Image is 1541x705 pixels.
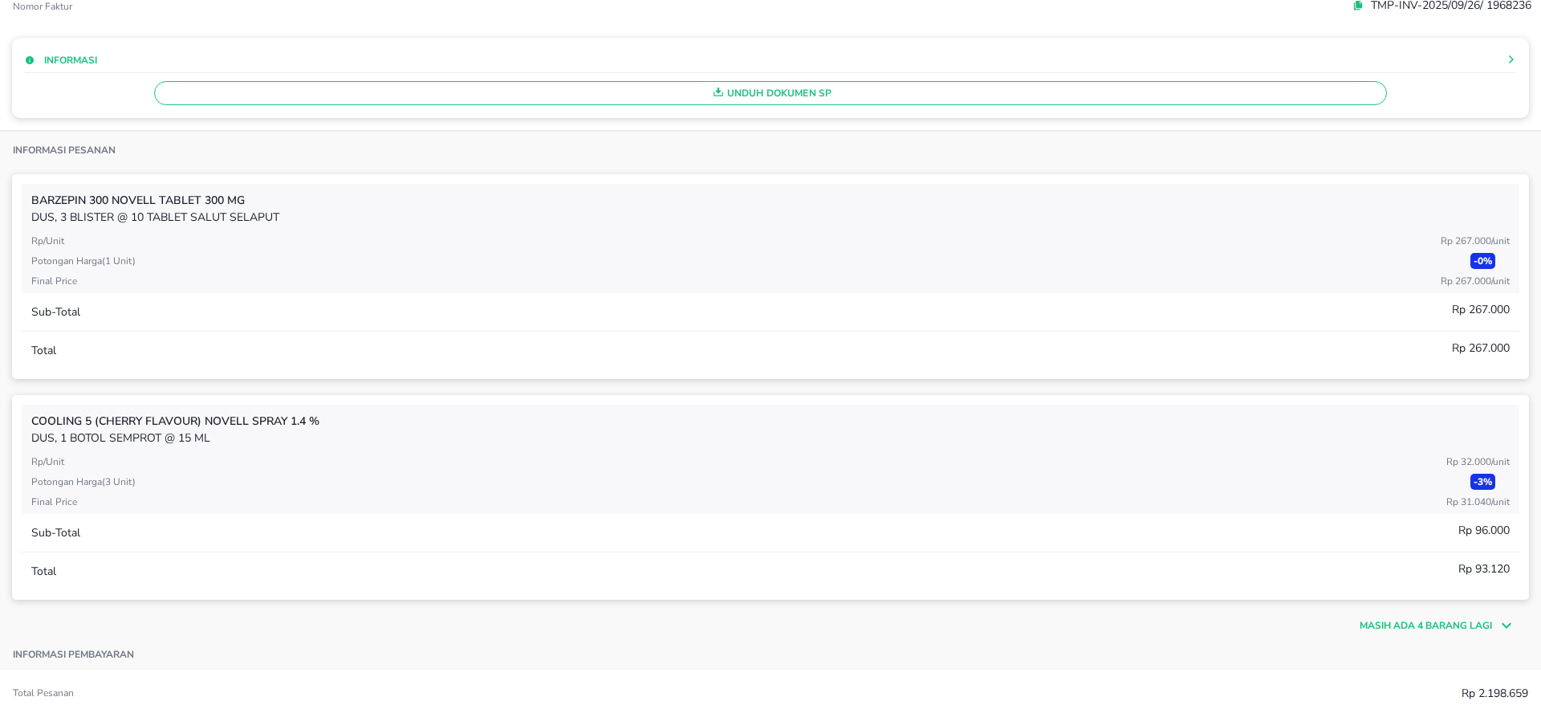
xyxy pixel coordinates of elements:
p: DUS, 3 BLISTER @ 10 TABLET SALUT SELAPUT [31,209,1510,226]
p: COOLING 5 (CHERRY FLAVOUR) Novell SPRAY 1.4 % [31,413,1510,430]
button: Informasi [25,53,97,67]
p: Informasi pembayaran [13,648,134,661]
p: Total [31,342,56,359]
p: Rp 267.000 [1452,301,1510,318]
span: / Unit [1491,455,1510,468]
p: Rp/Unit [31,234,64,248]
p: Total pesanan [13,687,74,699]
p: Potongan harga ( 1 Unit ) [31,254,136,268]
p: Rp/Unit [31,454,64,469]
p: Rp 267.000 [1441,274,1510,288]
p: Informasi [44,53,97,67]
p: Final Price [31,495,77,509]
p: Sub-Total [31,524,80,541]
span: / Unit [1491,275,1510,287]
p: - 3 % [1470,474,1495,490]
p: Rp 2.198.659 [1462,685,1528,702]
p: Final Price [31,274,77,288]
p: DUS, 1 BOTOL SEMPROT @ 15 ML [31,430,1510,446]
p: Rp 96.000 [1458,522,1510,539]
p: BARZEPIN 300 Novell TABLET 300 MG [31,192,1510,209]
span: / Unit [1491,234,1510,247]
p: - 0 % [1470,253,1495,269]
span: / Unit [1491,495,1510,508]
p: Rp 32.000 [1446,454,1510,469]
p: Total [31,563,56,580]
p: Rp 93.120 [1458,560,1510,577]
p: Masih ada 4 barang lagi [1360,618,1492,633]
p: Potongan harga ( 3 Unit ) [31,475,136,489]
button: Unduh Dokumen SP [154,81,1387,105]
p: Informasi Pesanan [13,144,116,157]
p: Rp 267.000 [1441,234,1510,248]
p: Sub-Total [31,304,80,320]
p: Rp 31.040 [1446,495,1510,509]
span: Unduh Dokumen SP [161,83,1380,104]
p: Rp 267.000 [1452,340,1510,357]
